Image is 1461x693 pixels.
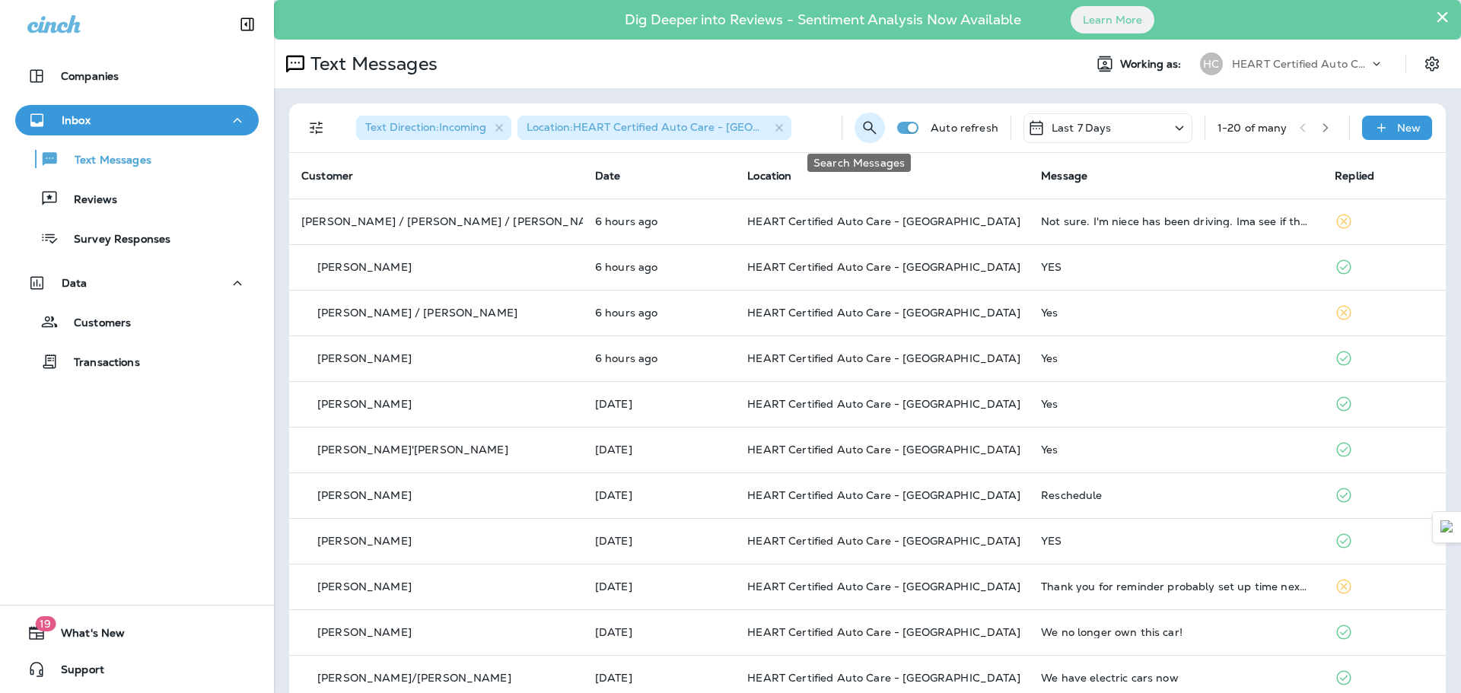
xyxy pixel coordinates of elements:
div: YES [1041,535,1310,547]
p: Data [62,277,88,289]
p: [PERSON_NAME] [317,352,412,364]
span: Working as: [1120,58,1185,71]
p: Oct 1, 2025 02:16 PM [595,672,723,684]
div: Search Messages [807,154,911,172]
p: [PERSON_NAME] [317,535,412,547]
p: Survey Responses [59,233,170,247]
span: Support [46,663,104,682]
img: Detect Auto [1440,520,1454,534]
div: We have electric cars now [1041,672,1310,684]
span: HEART Certified Auto Care - [GEOGRAPHIC_DATA] [747,580,1020,593]
div: Not sure. I'm niece has been driving. Ima see if they can bring it now [1041,215,1310,227]
p: Dig Deeper into Reviews - Sentiment Analysis Now Available [581,17,1065,22]
p: [PERSON_NAME] [317,580,412,593]
p: Oct 2, 2025 09:04 AM [595,489,723,501]
button: Survey Responses [15,222,259,254]
p: Auto refresh [931,122,998,134]
span: Location [747,169,791,183]
p: Last 7 Days [1052,122,1112,134]
div: Text Direction:Incoming [356,116,511,140]
p: Oct 3, 2025 09:04 AM [595,307,723,319]
div: Yes [1041,443,1310,456]
p: Text Messages [59,154,151,168]
p: HEART Certified Auto Care [1232,58,1369,70]
div: We no longer own this car! [1041,626,1310,638]
span: HEART Certified Auto Care - [GEOGRAPHIC_DATA] [747,215,1020,228]
button: Data [15,268,259,298]
span: HEART Certified Auto Care - [GEOGRAPHIC_DATA] [747,534,1020,548]
p: Oct 1, 2025 03:33 PM [595,580,723,593]
p: Customers [59,316,131,331]
button: Settings [1418,50,1446,78]
span: Date [595,169,621,183]
span: HEART Certified Auto Care - [GEOGRAPHIC_DATA] [747,443,1020,456]
span: Customer [301,169,353,183]
button: Close [1435,5,1450,29]
span: Text Direction : Incoming [365,120,486,134]
p: Oct 2, 2025 09:06 AM [595,443,723,456]
p: Oct 3, 2025 09:03 AM [595,352,723,364]
p: New [1397,122,1421,134]
button: Inbox [15,105,259,135]
div: YES [1041,261,1310,273]
span: Location : HEART Certified Auto Care - [GEOGRAPHIC_DATA] [527,120,842,134]
div: Yes [1041,352,1310,364]
span: HEART Certified Auto Care - [GEOGRAPHIC_DATA] [747,397,1020,411]
button: Reviews [15,183,259,215]
span: HEART Certified Auto Care - [GEOGRAPHIC_DATA] [747,260,1020,274]
p: Oct 2, 2025 12:19 PM [595,398,723,410]
button: Transactions [15,345,259,377]
p: Reviews [59,193,117,208]
button: Support [15,654,259,685]
p: [PERSON_NAME] [317,489,412,501]
div: Thank you for reminder probably set up time next week, appreciate [1041,580,1310,593]
p: Inbox [62,114,91,126]
span: HEART Certified Auto Care - [GEOGRAPHIC_DATA] [747,625,1020,639]
p: [PERSON_NAME]/[PERSON_NAME] [317,672,511,684]
span: HEART Certified Auto Care - [GEOGRAPHIC_DATA] [747,488,1020,502]
span: Replied [1335,169,1374,183]
span: Message [1041,169,1087,183]
span: 19 [35,616,56,631]
div: Yes [1041,307,1310,319]
button: Learn More [1071,6,1154,33]
div: Reschedule [1041,489,1310,501]
div: HC [1200,52,1223,75]
button: Customers [15,306,259,338]
div: Location:HEART Certified Auto Care - [GEOGRAPHIC_DATA] [517,116,791,140]
div: 1 - 20 of many [1217,122,1288,134]
p: Text Messages [304,52,438,75]
p: Oct 2, 2025 06:54 AM [595,535,723,547]
button: Filters [301,113,332,143]
span: HEART Certified Auto Care - [GEOGRAPHIC_DATA] [747,351,1020,365]
button: Search Messages [855,113,885,143]
button: Collapse Sidebar [226,9,269,40]
span: What's New [46,627,125,645]
p: [PERSON_NAME]'[PERSON_NAME] [317,443,508,456]
p: [PERSON_NAME] [317,626,412,638]
p: [PERSON_NAME] / [PERSON_NAME] / [PERSON_NAME] [301,215,607,227]
p: Companies [61,70,119,82]
div: Yes [1041,398,1310,410]
p: Oct 3, 2025 09:36 AM [595,215,723,227]
p: Transactions [59,356,140,370]
button: Text Messages [15,143,259,175]
p: Oct 3, 2025 09:12 AM [595,261,723,273]
p: [PERSON_NAME] [317,261,412,273]
span: HEART Certified Auto Care - [GEOGRAPHIC_DATA] [747,306,1020,319]
p: [PERSON_NAME] / [PERSON_NAME] [317,307,517,319]
span: HEART Certified Auto Care - [GEOGRAPHIC_DATA] [747,671,1020,685]
p: [PERSON_NAME] [317,398,412,410]
p: Oct 1, 2025 02:22 PM [595,626,723,638]
button: 19What's New [15,618,259,648]
button: Companies [15,61,259,91]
